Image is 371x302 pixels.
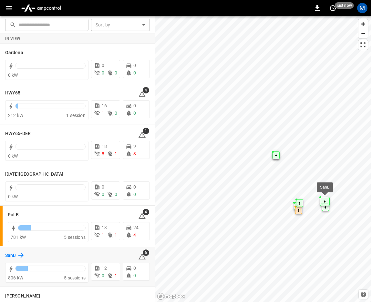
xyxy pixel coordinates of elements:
[335,2,354,9] span: just now
[102,103,107,108] span: 16
[157,293,185,300] a: Mapbox homepage
[64,275,86,280] span: 5 sessions
[133,266,136,271] span: 0
[5,252,16,259] h6: SanB
[296,199,303,207] div: Map marker
[357,3,367,13] div: profile-icon
[328,3,338,13] button: set refresh interval
[5,36,21,41] strong: In View
[133,184,136,190] span: 0
[8,73,18,78] span: 0 kW
[115,232,117,238] span: 1
[5,293,40,300] h6: Vernon
[18,2,64,14] img: ampcontrol.io logo
[102,266,107,271] span: 12
[133,144,136,149] span: 9
[133,111,136,116] span: 0
[133,151,136,156] span: 3
[8,194,18,199] span: 0 kW
[8,211,19,219] h6: PoLB
[11,235,26,240] span: 781 kW
[133,70,136,75] span: 0
[133,103,136,108] span: 0
[5,171,63,178] h6: Karma Center
[320,184,330,190] div: SanB
[115,192,117,197] span: 0
[102,63,104,68] span: 0
[115,151,117,156] span: 1
[115,70,117,75] span: 0
[102,184,104,190] span: 0
[133,273,136,278] span: 0
[143,87,149,93] span: 4
[133,232,136,238] span: 4
[64,235,86,240] span: 5 sessions
[5,49,23,56] h6: Gardena
[358,19,368,29] button: Zoom in
[102,192,104,197] span: 0
[155,16,371,302] canvas: Map
[133,63,136,68] span: 0
[294,202,301,210] div: Map marker
[102,232,104,238] span: 1
[115,111,117,116] span: 0
[133,192,136,197] span: 0
[5,130,31,137] h6: HWY65-DER
[8,275,23,280] span: 806 kW
[102,111,104,116] span: 1
[102,151,104,156] span: 8
[66,113,85,118] span: 1 session
[102,273,104,278] span: 0
[322,203,329,211] div: Map marker
[8,113,23,118] span: 212 kW
[358,29,368,38] button: Zoom out
[143,128,149,134] span: 1
[295,206,302,214] div: Map marker
[102,70,104,75] span: 0
[143,249,149,256] span: 6
[133,225,139,230] span: 24
[143,209,149,215] span: 4
[320,197,330,206] div: Map marker
[5,90,21,97] h6: HWY65
[273,151,280,159] div: Map marker
[8,153,18,159] span: 0 kW
[102,144,107,149] span: 18
[115,273,117,278] span: 1
[102,225,107,230] span: 13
